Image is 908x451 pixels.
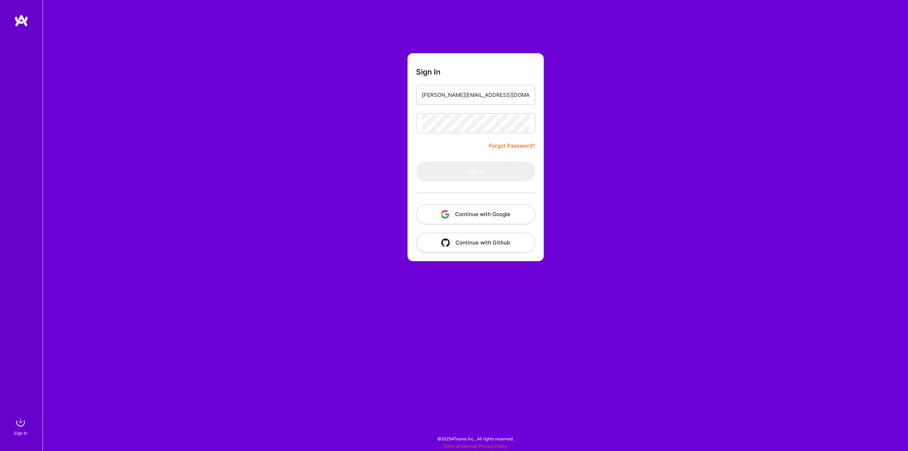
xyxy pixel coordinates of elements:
[479,444,508,449] a: Privacy Policy
[14,14,28,27] img: logo
[422,86,530,104] input: Email...
[416,67,441,76] h3: Sign In
[13,415,28,429] img: sign in
[416,204,535,224] button: Continue with Google
[443,444,508,449] span: |
[441,210,449,219] img: icon
[14,429,27,437] div: Sign In
[416,161,535,181] button: Sign In
[15,415,28,437] a: sign inSign In
[489,142,535,150] a: Forgot Password?
[43,430,908,447] div: © 2025 ATeams Inc., All rights reserved.
[416,233,535,253] button: Continue with Github
[443,444,476,449] a: Terms of Service
[441,238,450,247] img: icon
